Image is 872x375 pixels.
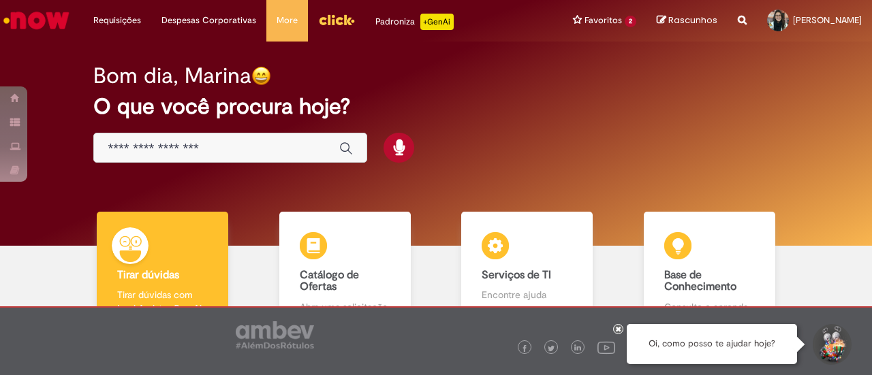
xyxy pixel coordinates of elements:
[627,324,797,364] div: Oi, como posso te ajudar hoje?
[93,95,778,118] h2: O que você procura hoje?
[1,7,72,34] img: ServiceNow
[93,64,251,88] h2: Bom dia, Marina
[657,14,717,27] a: Rascunhos
[482,268,551,282] b: Serviços de TI
[664,268,736,294] b: Base de Conhecimento
[482,288,572,301] p: Encontre ajuda
[521,345,528,352] img: logo_footer_facebook.png
[117,288,208,315] p: Tirar dúvidas com Lupi Assist e Gen Ai
[375,14,454,30] div: Padroniza
[585,14,622,27] span: Favoritos
[668,14,717,27] span: Rascunhos
[793,14,862,26] span: [PERSON_NAME]
[420,14,454,30] p: +GenAi
[72,212,254,329] a: Tirar dúvidas Tirar dúvidas com Lupi Assist e Gen Ai
[236,321,314,348] img: logo_footer_ambev_rotulo_gray.png
[300,300,390,314] p: Abra uma solicitação
[811,324,852,365] button: Iniciar Conversa de Suporte
[117,268,179,282] b: Tirar dúvidas
[277,14,298,27] span: More
[574,344,581,353] img: logo_footer_linkedin.png
[597,338,615,356] img: logo_footer_youtube.png
[436,212,619,329] a: Serviços de TI Encontre ajuda
[161,14,256,27] span: Despesas Corporativas
[318,10,355,30] img: click_logo_yellow_360x200.png
[93,14,141,27] span: Requisições
[548,345,555,352] img: logo_footer_twitter.png
[251,66,271,86] img: happy-face.png
[664,300,755,314] p: Consulte e aprenda
[300,268,359,294] b: Catálogo de Ofertas
[619,212,801,329] a: Base de Conhecimento Consulte e aprenda
[625,16,636,27] span: 2
[254,212,437,329] a: Catálogo de Ofertas Abra uma solicitação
